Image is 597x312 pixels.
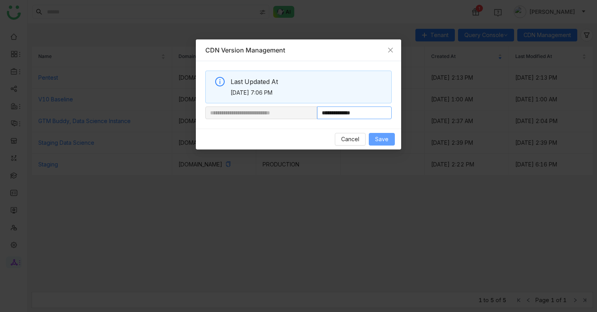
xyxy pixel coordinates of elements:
button: Cancel [335,133,366,146]
div: CDN Version Management [205,46,392,54]
span: Cancel [341,135,359,144]
span: [DATE] 7:06 PM [231,88,385,97]
span: Save [375,135,389,144]
button: Save [369,133,395,146]
button: Close [380,39,401,61]
span: Last Updated At [231,77,385,87]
